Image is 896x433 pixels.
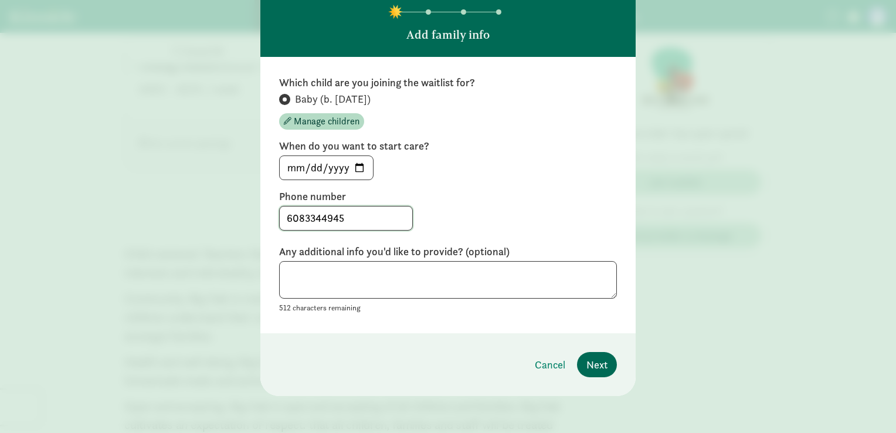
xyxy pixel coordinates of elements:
[525,352,575,377] button: Cancel
[535,357,565,373] span: Cancel
[279,113,364,130] button: Manage children
[586,357,607,373] span: Next
[406,26,490,43] p: Add family info
[279,139,617,153] label: When do you want to start care?
[280,207,412,230] input: 5555555555
[577,352,617,377] button: Next
[279,190,617,204] label: Phone number
[279,245,617,259] label: Any additional info you'd like to provide? (optional)
[294,114,359,128] span: Manage children
[295,92,371,106] span: Baby (b. [DATE])
[279,76,617,90] label: Which child are you joining the waitlist for?
[279,303,361,313] small: 512 characters remaining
